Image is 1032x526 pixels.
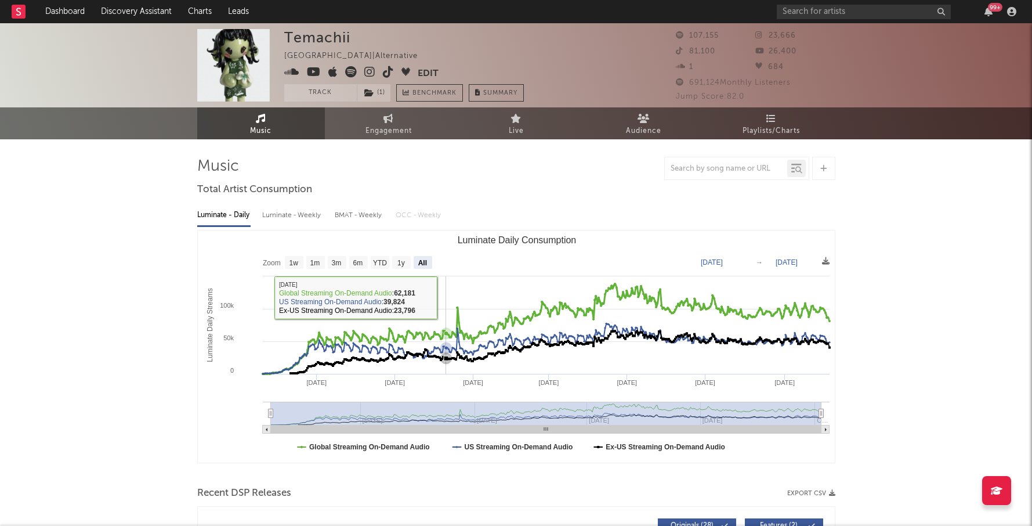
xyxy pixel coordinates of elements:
span: 107,155 [676,32,719,39]
text: US Streaming On-Demand Audio [464,443,573,451]
span: Live [509,124,524,138]
span: 691,124 Monthly Listeners [676,79,791,87]
text: 6m [353,259,363,267]
span: Total Artist Consumption [197,183,312,197]
a: Benchmark [396,84,463,102]
div: Temachii [284,29,350,46]
text: Luminate Daily Streams [205,288,213,362]
span: Benchmark [412,87,457,100]
text: Luminate Daily Consumption [457,235,576,245]
text: [DATE] [776,258,798,266]
button: 99+ [984,7,993,16]
svg: Luminate Daily Consumption [198,230,835,463]
div: BMAT - Weekly [335,206,384,225]
text: [DATE] [695,379,715,386]
text: [DATE] [701,258,723,266]
span: Recent DSP Releases [197,487,291,500]
text: [DATE] [463,379,483,386]
a: Music [197,107,325,139]
span: 23,666 [755,32,796,39]
text: [DATE] [774,379,795,386]
span: 26,400 [755,48,796,55]
button: Edit [418,66,439,81]
a: Playlists/Charts [708,107,835,139]
text: 100k [220,302,234,309]
span: Audience [626,124,661,138]
a: Engagement [325,107,452,139]
text: Zoom [263,259,281,267]
a: Audience [580,107,708,139]
button: (1) [357,84,390,102]
button: Track [284,84,357,102]
div: Luminate - Weekly [262,206,323,225]
span: 81,100 [676,48,715,55]
text: 0 [230,367,233,374]
text: All [418,259,426,267]
text: [DATE] [385,379,405,386]
span: 684 [755,63,784,71]
text: [DATE] [306,379,327,386]
span: Jump Score: 82.0 [676,93,744,100]
text: 1m [310,259,320,267]
text: 50k [223,334,234,341]
span: Summary [483,90,517,96]
text: [DATE] [538,379,559,386]
button: Export CSV [787,490,835,497]
div: 99 + [988,3,1002,12]
text: O… [817,417,828,424]
div: Luminate - Daily [197,206,251,225]
text: 1y [397,259,405,267]
a: Live [452,107,580,139]
text: 3m [331,259,341,267]
span: 1 [676,63,693,71]
text: 1w [289,259,298,267]
text: [DATE] [617,379,637,386]
input: Search by song name or URL [665,164,787,174]
span: ( 1 ) [357,84,391,102]
text: Global Streaming On-Demand Audio [309,443,430,451]
text: Ex-US Streaming On-Demand Audio [606,443,725,451]
span: Playlists/Charts [743,124,800,138]
input: Search for artists [777,5,951,19]
span: Engagement [365,124,412,138]
button: Summary [469,84,524,102]
text: YTD [372,259,386,267]
div: [GEOGRAPHIC_DATA] | Alternative [284,49,431,63]
text: → [756,258,763,266]
span: Music [250,124,271,138]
